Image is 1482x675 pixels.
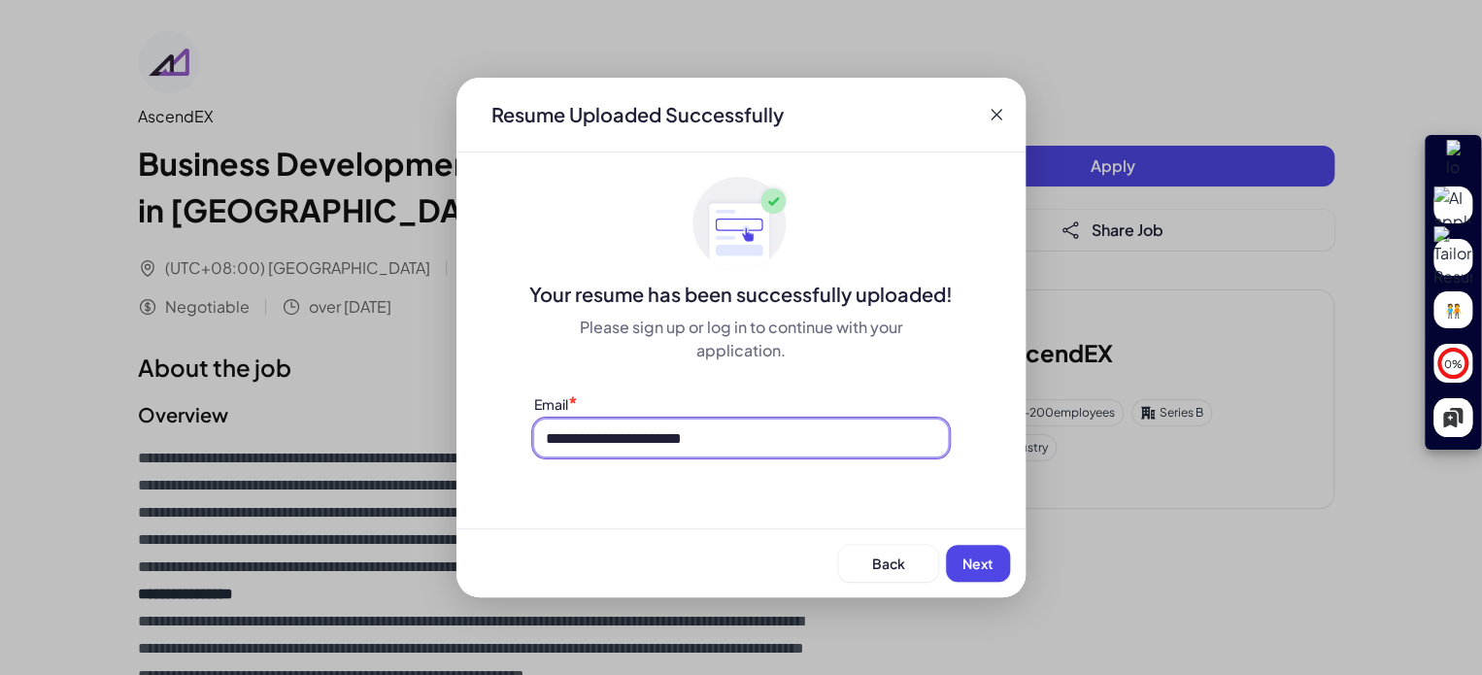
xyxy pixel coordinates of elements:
[692,176,790,273] img: ApplyedMaskGroup3.svg
[962,555,994,572] span: Next
[456,281,1026,308] div: Your resume has been successfully uploaded!
[946,545,1010,582] button: Next
[872,555,905,572] span: Back
[838,545,938,582] button: Back
[476,101,799,128] div: Resume Uploaded Successfully
[534,395,568,413] label: Email
[534,316,948,362] div: Please sign up or log in to continue with your application.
